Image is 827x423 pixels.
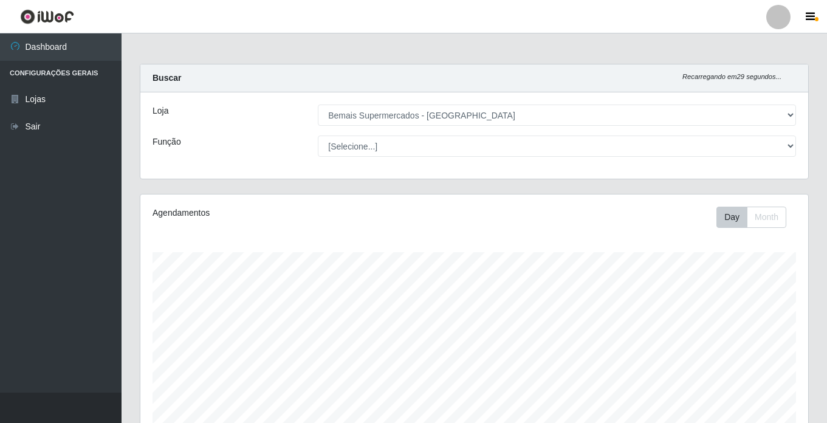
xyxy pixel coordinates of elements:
[716,207,747,228] button: Day
[153,207,410,219] div: Agendamentos
[716,207,786,228] div: First group
[153,73,181,83] strong: Buscar
[153,136,181,148] label: Função
[747,207,786,228] button: Month
[716,207,796,228] div: Toolbar with button groups
[153,105,168,117] label: Loja
[682,73,781,80] i: Recarregando em 29 segundos...
[20,9,74,24] img: CoreUI Logo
